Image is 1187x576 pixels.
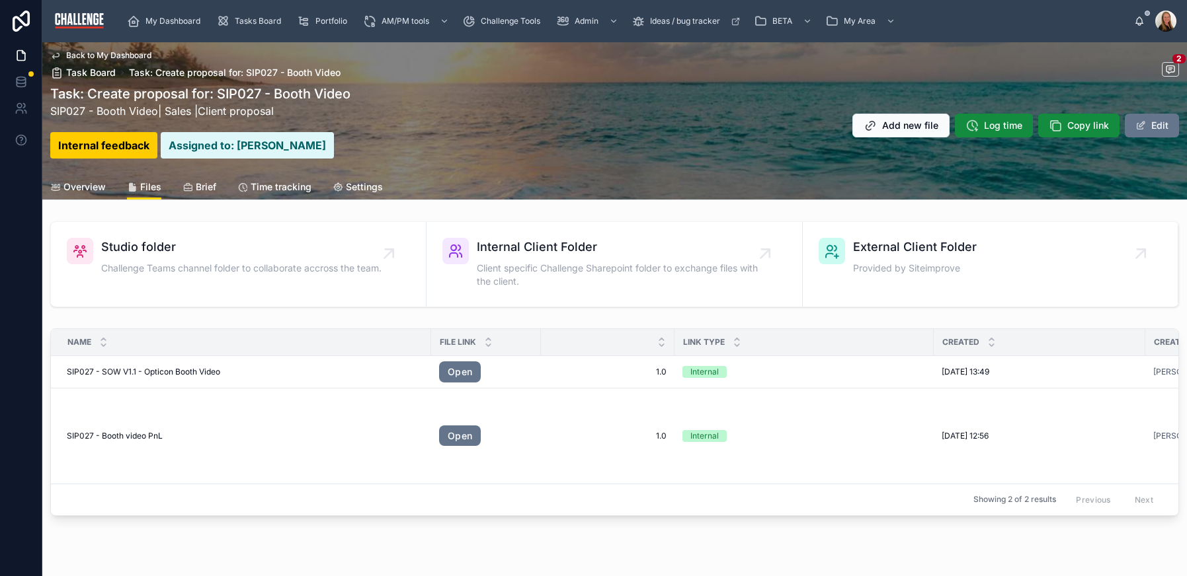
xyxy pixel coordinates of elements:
span: 1.0 [549,431,667,441]
span: Brief [196,180,216,194]
span: Challenge Teams channel folder to collaborate accross the team. [101,262,382,275]
a: Admin [552,9,625,33]
img: App logo [53,11,106,32]
span: Admin [575,16,598,26]
span: Time tracking [251,180,311,194]
a: Time tracking [237,175,311,201]
a: Brief [183,175,216,201]
p: | Sales | [50,103,350,119]
mark: Internal feedback [50,132,157,159]
a: Open [439,361,481,382]
span: Showing 2 of 2 results [973,494,1056,505]
a: External Client FolderProvided by Siteimprove [803,222,1178,306]
a: My Dashboard [123,9,210,33]
a: Internal Client FolderClient specific Challenge Sharepoint folder to exchange files with the client. [427,222,802,306]
span: Provided by Siteimprove [853,262,977,275]
span: Copy link [1067,119,1109,132]
span: Link type [683,337,725,347]
span: Internal Client Folder [477,238,764,256]
a: My Area [821,9,902,33]
span: 1.0 [549,367,667,377]
a: Studio folderChallenge Teams channel folder to collaborate accross the team. [51,222,427,306]
a: Files [127,175,161,200]
span: External Client Folder [853,238,977,256]
span: [DATE] 13:49 [942,367,989,377]
a: Settings [333,175,383,201]
a: BETA [750,9,819,33]
span: Studio folder [101,238,382,256]
span: Ideas / bug tracker [650,16,720,26]
h1: Task: Create proposal for: SIP027 - Booth Video [50,85,350,103]
a: SIP027 - Booth Video [50,104,158,118]
mark: Assigned to: [PERSON_NAME] [161,132,334,159]
a: Ideas / bug tracker [628,9,747,33]
a: Open [439,425,481,447]
a: Back to My Dashboard [50,50,151,61]
a: AM/PM tools [359,9,456,33]
span: Back to My Dashboard [66,50,151,61]
a: Task Board [50,66,116,79]
span: Name [67,337,91,347]
a: Client proposal [198,104,274,118]
span: [DATE] 12:56 [942,431,989,441]
span: Settings [346,180,383,194]
button: 2 [1162,62,1179,79]
div: scrollable content [116,7,1134,36]
span: Tasks Board [235,16,281,26]
span: Add new file [882,119,938,132]
button: Log time [955,114,1033,137]
a: Overview [50,175,106,201]
span: Overview [63,180,106,194]
span: My Dashboard [145,16,200,26]
span: 2 [1172,54,1186,63]
div: Internal [690,430,719,442]
span: Created [942,337,979,347]
button: Copy link [1038,114,1120,137]
span: Portfolio [315,16,347,26]
span: SIP027 - Booth video PnL [67,431,163,441]
span: AM/PM tools [382,16,429,26]
span: Task Board [66,66,116,79]
button: Add new file [852,114,950,137]
a: Challenge Tools [458,9,550,33]
span: BETA [772,16,792,26]
a: Tasks Board [212,9,290,33]
a: Portfolio [293,9,356,33]
div: Internal [690,366,719,378]
span: Client specific Challenge Sharepoint folder to exchange files with the client. [477,262,764,288]
span: Files [140,180,161,194]
a: Task: Create proposal for: SIP027 - Booth Video [129,66,341,79]
span: Log time [984,119,1022,132]
span: My Area [844,16,876,26]
span: SIP027 - SOW V1.1 - Opticon Booth Video [67,367,220,377]
span: File link [440,337,476,347]
span: Challenge Tools [481,16,540,26]
button: Edit [1125,114,1179,137]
